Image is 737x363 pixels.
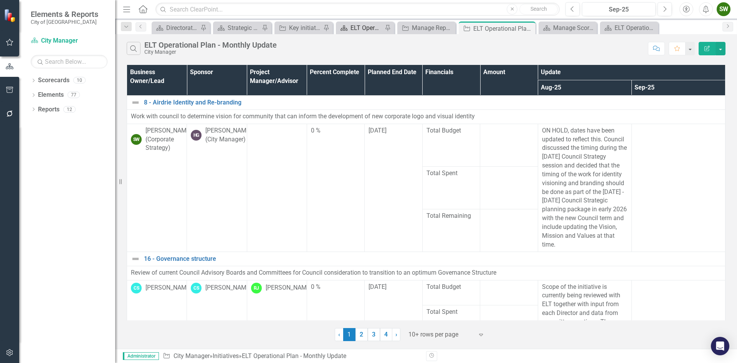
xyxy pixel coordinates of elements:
span: Search [530,6,547,12]
span: Work with council to determine vision for community that can inform the development of new corpor... [131,113,475,120]
div: Key initiatives supporting Council's focus areas [289,23,321,33]
div: Sep-25 [585,5,653,14]
span: Scope of the initiative is currently being reviewed with ELT together with input from each Direct... [542,283,626,352]
a: Initiatives [213,352,239,360]
div: 12 [63,106,76,113]
a: Manage Scorecards [540,23,595,33]
div: [PERSON_NAME] [145,283,192,292]
a: Reports [38,105,59,114]
img: Not Defined [131,98,140,107]
span: Review of current Council Advisory Boards and Committees for Council consideration to transition ... [131,269,496,276]
span: Total Spent [426,169,476,178]
td: Double-Click to Edit [422,166,480,209]
a: Manage Reports [399,23,454,33]
td: Double-Click to Edit [631,124,725,252]
span: [DATE] [368,283,387,290]
a: Directorate Action Plan [154,23,198,33]
a: ELT Operational Plan [338,23,383,33]
div: HG [191,130,202,141]
td: Double-Click to Edit [480,280,538,305]
td: Double-Click to Edit [127,280,187,355]
span: [DATE] [368,127,387,134]
div: 10 [73,77,86,84]
img: ClearPoint Strategy [4,9,17,22]
td: Double-Click to Edit [422,124,480,166]
td: Double-Click to Edit [127,109,725,124]
td: Double-Click to Edit [480,209,538,252]
div: Manage Scorecards [553,23,595,33]
td: Double-Click to Edit Right Click for Context Menu [127,95,725,109]
a: 8 - Airdrie Identity and Re-branding [144,99,721,106]
div: City Manager [144,49,277,55]
button: SW [717,2,730,16]
div: CS [191,283,202,293]
a: Elements [38,91,64,99]
div: [PERSON_NAME] [205,283,251,292]
div: Strategic Dashboard [228,23,260,33]
td: Double-Click to Edit [307,124,364,252]
td: Double-Click to Edit [187,280,247,355]
span: Total Budget [426,126,476,135]
td: Double-Click to Edit [307,280,364,355]
a: Key initiatives supporting Council's focus areas [276,23,321,33]
td: Double-Click to Edit [480,124,538,166]
td: Double-Click to Edit [538,124,631,252]
td: Double-Click to Edit [127,266,725,280]
div: [PERSON_NAME] (Corporate Strategy) [145,126,192,153]
td: Double-Click to Edit [480,305,538,330]
button: Search [519,4,558,15]
div: ELT Operational Plan - Monthly Update [242,352,346,360]
span: Administrator [123,352,159,360]
a: Scorecards [38,76,69,85]
span: 1 [343,328,355,341]
button: Sep-25 [582,2,656,16]
a: 4 [380,328,392,341]
img: Not Defined [131,254,140,264]
div: SW [131,134,142,145]
a: 3 [368,328,380,341]
td: Double-Click to Edit [247,280,307,355]
a: Strategic Dashboard [215,23,260,33]
p: ON HOLD, dates have been updated to reflect this. Council discussed the timing during the [DATE] ... [542,126,628,249]
td: Double-Click to Edit [422,305,480,330]
div: Manage Reports [412,23,454,33]
div: ELT Operational Plan - Monthly Update [473,24,534,33]
div: Open Intercom Messenger [711,337,729,355]
div: ELT Operational Plan - Monthly Update [144,41,277,49]
div: 0 % [311,283,360,292]
div: CS [131,283,142,293]
input: Search Below... [31,55,107,68]
div: 0 % [311,126,360,135]
span: Elements & Reports [31,10,98,19]
span: ‹ [338,331,340,338]
div: ELT Operational Plan [DATE]-[DATE] [615,23,656,33]
td: Double-Click to Edit [127,124,187,252]
div: [PERSON_NAME] (City Manager) [205,126,251,144]
div: RJ [251,283,262,293]
td: Double-Click to Edit [365,280,422,355]
div: Directorate Action Plan [166,23,198,33]
input: Search ClearPoint... [155,3,560,16]
a: ELT Operational Plan [DATE]-[DATE] [602,23,656,33]
div: » » [163,352,420,361]
a: 16 - Governance structure [144,255,721,262]
td: Double-Click to Edit [422,280,480,305]
span: Total Spent [426,308,476,317]
td: Double-Click to Edit [422,209,480,252]
td: Double-Click to Edit [365,124,422,252]
span: Total Remaining [426,212,476,220]
td: Double-Click to Edit [247,124,307,252]
div: [PERSON_NAME] [266,283,312,292]
td: Double-Click to Edit [538,280,631,355]
a: City Manager [174,352,210,360]
td: Double-Click to Edit [187,124,247,252]
td: Double-Click to Edit Right Click for Context Menu [127,252,725,266]
div: 77 [68,92,80,98]
div: ELT Operational Plan [350,23,383,33]
a: City Manager [31,36,107,45]
td: Double-Click to Edit [480,166,538,209]
small: City of [GEOGRAPHIC_DATA] [31,19,98,25]
span: Total Budget [426,283,476,292]
span: › [395,331,397,338]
